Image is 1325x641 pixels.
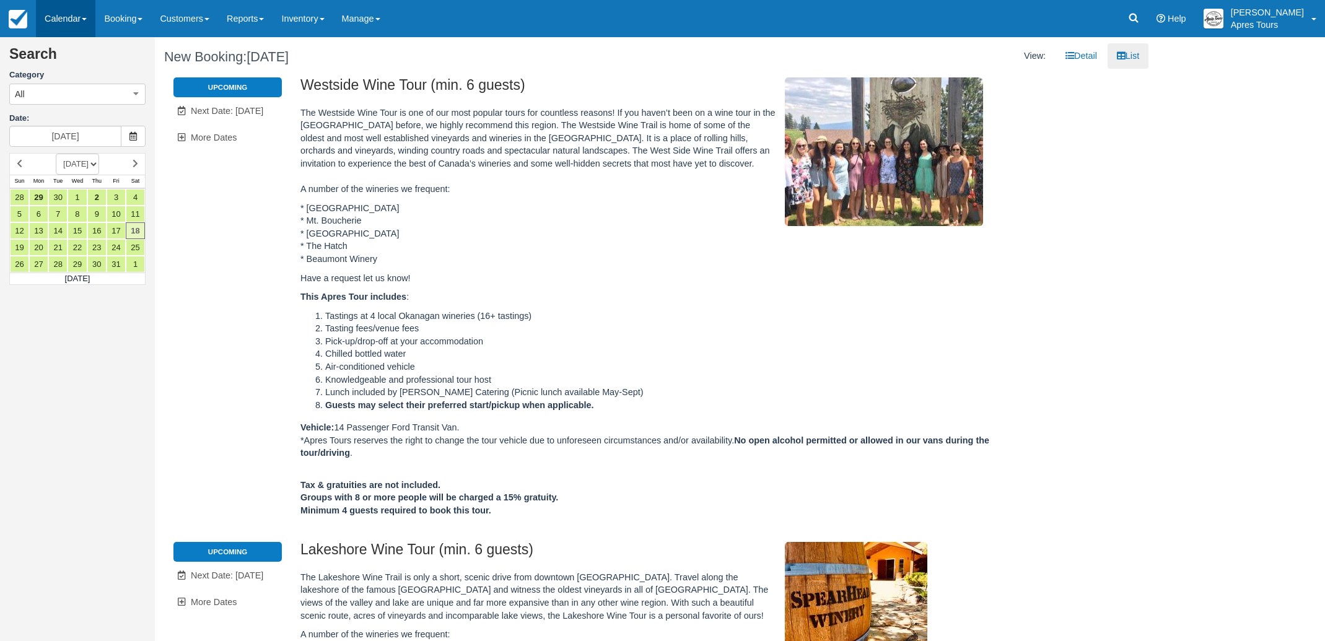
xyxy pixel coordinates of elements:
a: 1 [68,189,87,206]
strong: Groups with 8 or more people will be charged a 15% gratuity. [300,492,558,515]
a: 12 [10,222,29,239]
a: 28 [48,256,68,273]
strong: Guests may select their preferred start/pickup when applicable. [325,400,593,410]
a: 16 [87,222,107,239]
p: The Lakeshore Wine Trail is only a short, scenic drive from downtown [GEOGRAPHIC_DATA]. Travel al... [300,571,1013,622]
h2: Search [9,46,146,69]
a: 30 [87,256,107,273]
li: Upcoming [173,77,282,97]
a: 22 [68,239,87,256]
a: 30 [48,189,68,206]
li: Upcoming [173,542,282,562]
a: 4 [126,189,145,206]
p: * [GEOGRAPHIC_DATA] * Mt. Boucherie * [GEOGRAPHIC_DATA] * The Hatch * Beaumont Winery [300,202,1013,266]
a: 2 [87,189,107,206]
i: Help [1157,14,1165,23]
th: Thu [87,175,107,188]
img: M2-7 [785,77,983,226]
p: : [300,290,1013,303]
a: 31 [107,256,126,273]
li: Air-conditioned vehicle [325,360,1013,373]
a: 6 [29,206,48,222]
a: 27 [29,256,48,273]
th: Wed [68,175,87,188]
p: [PERSON_NAME] [1231,6,1304,19]
li: Tastings at 4 local Okanagan wineries (16+ tastings) [325,310,1013,323]
a: 13 [29,222,48,239]
a: 28 [10,189,29,206]
strong: Tax & gratuities are not included. [300,480,440,490]
strong: Vehicle: [300,422,334,432]
span: More Dates [191,597,237,607]
a: 10 [107,206,126,222]
a: 26 [10,256,29,273]
p: The Westside Wine Tour is one of our most popular tours for countless reasons! If you haven’t bee... [300,107,1013,196]
p: 14 Passenger Ford Transit Van. *Apres Tours reserves the right to change the tour vehicle due to ... [300,421,1013,472]
a: 7 [48,206,68,222]
a: 1 [126,256,145,273]
a: 9 [87,206,107,222]
li: Lunch included by [PERSON_NAME] Catering (Picnic lunch available May-Sept) [325,386,1013,399]
img: checkfront-main-nav-mini-logo.png [9,10,27,28]
a: 3 [107,189,126,206]
th: Sun [10,175,29,188]
a: 21 [48,239,68,256]
a: 29 [29,189,48,206]
h2: Lakeshore Wine Tour (min. 6 guests) [300,542,1013,565]
a: 17 [107,222,126,239]
a: Next Date: [DATE] [173,98,282,124]
a: Next Date: [DATE] [173,563,282,588]
a: 11 [126,206,145,222]
a: 5 [10,206,29,222]
a: List [1108,43,1148,69]
li: Knowledgeable and professional tour host [325,373,1013,386]
a: 23 [87,239,107,256]
img: A1 [1204,9,1223,28]
a: 14 [48,222,68,239]
th: Fri [107,175,126,188]
li: Chilled bottled water [325,347,1013,360]
a: 20 [29,239,48,256]
h1: New Booking: [164,50,642,64]
p: Have a request let us know! [300,272,1013,285]
th: Sat [126,175,145,188]
button: All [9,84,146,105]
span: Next Date: [DATE] [191,106,263,116]
th: Tue [48,175,68,188]
span: [DATE] [247,49,289,64]
a: 8 [68,206,87,222]
a: 15 [68,222,87,239]
span: All [15,88,25,100]
label: Category [9,69,146,81]
li: Pick-up/drop-off at your accommodation [325,335,1013,348]
strong: This Apres Tour includes [300,292,406,302]
span: Next Date: [DATE] [191,570,263,580]
td: [DATE] [10,273,146,285]
a: 29 [68,256,87,273]
li: Tasting fees/venue fees [325,322,1013,335]
p: Apres Tours [1231,19,1304,31]
li: View: [1015,43,1055,69]
a: 25 [126,239,145,256]
h2: Westside Wine Tour (min. 6 guests) [300,77,1013,100]
span: Help [1168,14,1186,24]
a: Detail [1056,43,1106,69]
label: Date: [9,113,146,124]
a: 18 [126,222,145,239]
strong: Minimum 4 guests required to book this tour. [300,505,491,515]
a: 24 [107,239,126,256]
a: 19 [10,239,29,256]
span: More Dates [191,133,237,142]
th: Mon [29,175,48,188]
